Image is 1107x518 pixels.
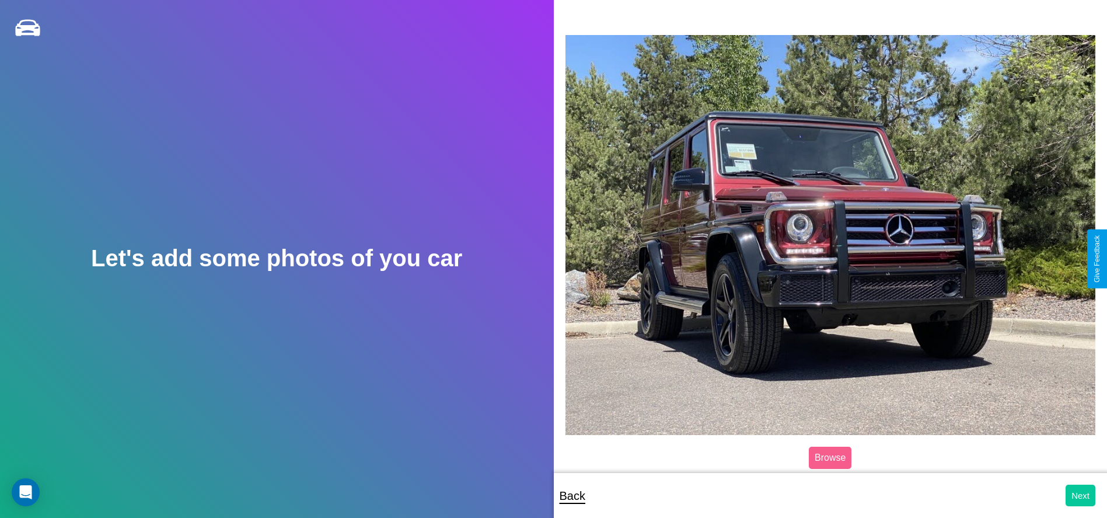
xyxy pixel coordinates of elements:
[1066,485,1095,506] button: Next
[560,485,585,506] p: Back
[12,478,40,506] div: Open Intercom Messenger
[91,245,462,272] h2: Let's add some photos of you car
[809,447,851,469] label: Browse
[565,35,1096,435] img: posted
[1093,235,1101,283] div: Give Feedback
